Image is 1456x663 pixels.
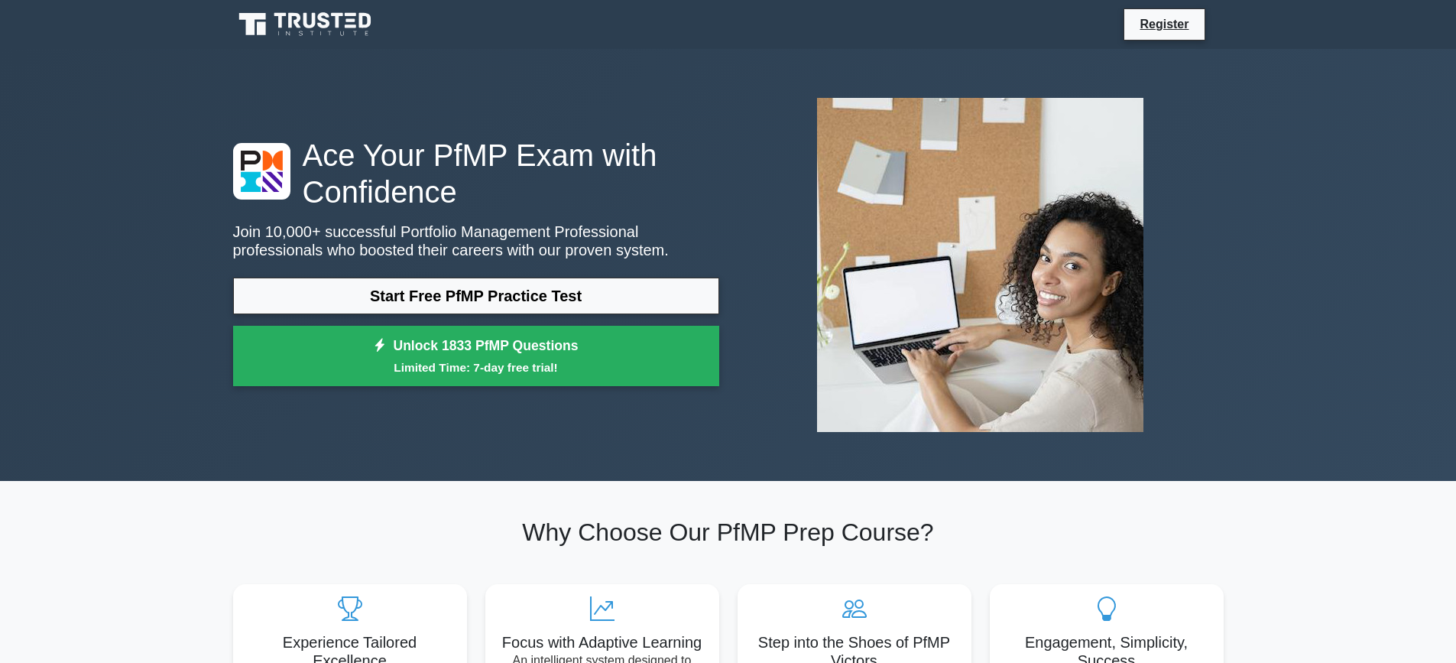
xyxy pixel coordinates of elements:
[498,633,707,652] h5: Focus with Adaptive Learning
[233,278,719,314] a: Start Free PfMP Practice Test
[233,326,719,387] a: Unlock 1833 PfMP QuestionsLimited Time: 7-day free trial!
[233,518,1224,547] h2: Why Choose Our PfMP Prep Course?
[233,223,719,259] p: Join 10,000+ successful Portfolio Management Professional professionals who boosted their careers...
[252,359,700,376] small: Limited Time: 7-day free trial!
[1130,15,1198,34] a: Register
[233,137,719,210] h1: Ace Your PfMP Exam with Confidence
